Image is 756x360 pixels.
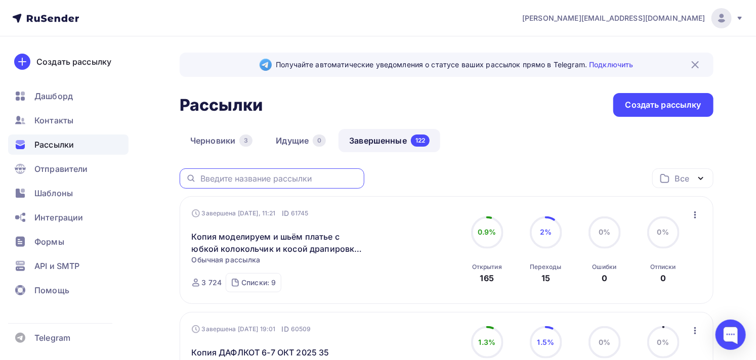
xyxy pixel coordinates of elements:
[260,59,272,71] img: Telegram
[540,228,552,236] span: 2%
[282,208,289,218] span: ID
[36,56,111,68] div: Создать рассылку
[200,173,358,184] input: Введите название рассылки
[480,272,494,284] div: 165
[8,134,129,155] a: Рассылки
[239,134,253,147] div: 3
[589,60,633,69] a: Подключить
[8,159,129,179] a: Отправители
[180,95,263,115] h2: Рассылки
[34,187,73,199] span: Шаблоны
[265,129,337,152] a: Идущие0
[34,211,83,223] span: Интеграции
[8,183,129,203] a: Шаблоны
[599,338,610,346] span: 0%
[34,260,79,272] span: API и SMTP
[650,263,676,271] div: Отписки
[541,272,550,284] div: 15
[652,168,713,188] button: Все
[522,13,705,23] span: [PERSON_NAME][EMAIL_ADDRESS][DOMAIN_NAME]
[282,324,289,334] span: ID
[34,284,69,296] span: Помощь
[411,134,430,147] div: 122
[593,263,617,271] div: Ошибки
[8,110,129,130] a: Контакты
[34,139,74,151] span: Рассылки
[192,231,365,255] a: Копия моделируем и шьём платье с юбкой колокольчик и косой драпировкой на запах [DATE]
[478,228,496,236] span: 0.9%
[657,338,669,346] span: 0%
[599,228,610,236] span: 0%
[241,278,276,288] div: Списки: 9
[276,60,633,70] span: Получайте автоматические уведомления о статусе ваших рассылок прямо в Telegram.
[291,324,311,334] span: 60509
[625,99,701,111] div: Создать рассылку
[34,332,70,344] span: Telegram
[34,114,73,126] span: Контакты
[202,278,222,288] div: 3 724
[530,263,561,271] div: Переходы
[339,129,440,152] a: Завершенные122
[34,163,88,175] span: Отправители
[192,255,261,265] span: Обычная рассылка
[522,8,744,28] a: [PERSON_NAME][EMAIL_ADDRESS][DOMAIN_NAME]
[602,272,607,284] div: 0
[192,346,329,358] a: Копия ДАФЛКОТ 6-7 ОКТ 2025 35
[291,208,309,218] span: 61745
[660,272,666,284] div: 0
[180,129,263,152] a: Черновики3
[479,338,496,346] span: 1.3%
[313,134,326,147] div: 0
[8,232,129,252] a: Формы
[192,208,309,218] div: Завершена [DATE], 11:21
[34,236,64,248] span: Формы
[675,172,689,185] div: Все
[8,86,129,106] a: Дашборд
[34,90,73,102] span: Дашборд
[537,338,555,346] span: 1.5%
[472,263,502,271] div: Открытия
[192,324,311,334] div: Завершена [DATE] 19:01
[657,228,669,236] span: 0%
